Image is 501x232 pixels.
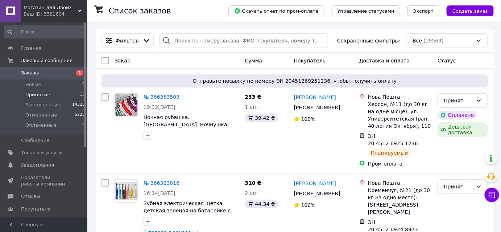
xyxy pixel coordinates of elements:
a: Фото товару [115,179,138,203]
span: 16:14[DATE] [144,190,175,196]
button: Скачать отчет по пром-оплате [228,5,324,16]
span: Новые [25,81,41,88]
span: Скачать отчет по пром-оплате [234,8,319,14]
a: Зубная электрическая щетка детская зеленая на батарейке с насадками 6шт с умным таймером. [144,200,239,221]
span: Фильтры [116,37,140,44]
span: 14326 [72,102,85,108]
input: Поиск [4,25,86,38]
div: Планируемый [368,148,411,157]
a: [PERSON_NAME] [294,180,336,187]
span: (19569) [423,38,443,44]
a: № 366323816 [144,180,179,186]
div: 44.34 ₴ [245,200,278,208]
div: [PHONE_NUMBER] [293,102,342,113]
span: Выполненные [25,102,60,108]
span: Статус [438,58,456,64]
span: Заказ [115,58,130,64]
span: Отправьте посылку по номеру ЭН 20451269251236, чтобы получить оплату [104,77,485,85]
span: Доставка и оплата [359,58,410,64]
span: Заказы и сообщения [21,57,73,64]
button: Управление статусами [332,5,400,16]
span: 1 шт. [245,104,259,110]
span: 5228 [75,112,85,118]
button: Создать заказ [447,5,494,16]
div: Херсон, №11 (до 30 кг на одне місце): ул. Университетская (ран. 40-летия Октября), 110 [368,101,432,130]
div: Оплачено [438,111,477,119]
span: Отзывы [21,193,40,200]
span: Принятые [25,91,50,98]
button: Чат с покупателем [485,188,499,202]
img: Фото товару [115,94,137,116]
span: Уведомления [21,162,54,168]
span: Управление статусами [338,8,394,14]
span: Создать заказ [452,8,488,14]
span: Заказы [21,70,39,76]
input: Поиск по номеру заказа, ФИО покупателя, номеру телефона, Email, номеру накладной [160,33,328,48]
span: Магазин для Двоих [24,4,78,11]
span: Сохраненные фильтры: [337,37,401,44]
span: Сумма [245,58,262,64]
span: Покупатель [294,58,326,64]
a: [PERSON_NAME] [294,94,336,101]
span: 2 шт. [245,190,259,196]
span: 100% [301,116,316,122]
span: 310 ₴ [245,180,261,186]
span: 100% [301,202,316,208]
span: Экспорт [413,8,434,14]
span: Показатели работы компании [21,174,67,187]
span: 19:32[DATE] [144,104,175,110]
div: Кременчуг, №21 (до 30 кг на одно место): [STREET_ADDRESS][PERSON_NAME] [368,187,432,216]
img: Фото товару [115,182,137,200]
h1: Список заказов [109,7,171,15]
div: Принят [444,97,473,105]
span: 1 [76,70,83,76]
span: 0 [82,81,85,88]
span: 0 [82,122,85,129]
span: Все [413,37,422,44]
span: Сообщения [21,137,49,144]
a: № 366353509 [144,94,179,100]
div: Дешевая доставка [438,122,488,137]
span: Товары и услуги [21,150,62,156]
div: [PHONE_NUMBER] [293,188,342,199]
button: Экспорт [407,5,439,16]
div: Пром-оплата [368,160,432,167]
div: 39.42 ₴ [245,114,278,122]
span: Отмененные [25,112,57,118]
span: Покупатели [21,206,51,212]
div: Нова Пошта [368,179,432,187]
div: Ваш ID: 3381604 [24,11,87,17]
div: Принят [444,183,473,191]
span: 15 [80,91,85,98]
a: Фото товару [115,93,138,117]
a: Создать заказ [439,8,494,13]
a: Ночная рубашка. [GEOGRAPHIC_DATA]. Ночнушка. Пижама. Сексуальное белье красный (50 размер L) [144,114,229,142]
span: ЭН: 20 4512 6925 1236 [368,133,418,146]
div: Нова Пошта [368,93,432,101]
span: Оплаченные [25,122,57,129]
span: Главная [21,45,41,52]
span: 233 ₴ [245,94,261,100]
